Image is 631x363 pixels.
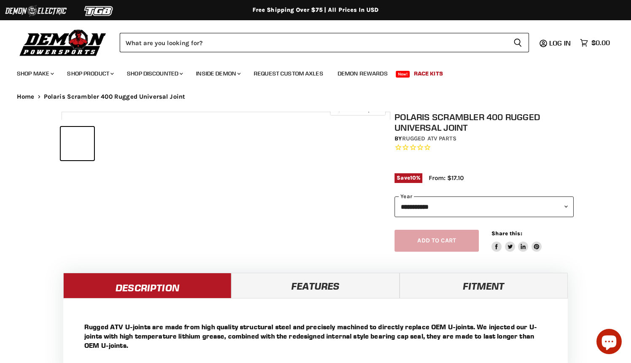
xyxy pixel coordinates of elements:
button: Search [507,33,529,52]
span: Rated 0.0 out of 5 stars 0 reviews [395,143,574,152]
a: Race Kits [408,65,449,82]
span: Share this: [491,230,522,237]
select: year [395,196,574,217]
a: Inside Demon [190,65,246,82]
a: Demon Rewards [331,65,394,82]
form: Product [120,33,529,52]
p: Rugged ATV U-joints are made from high quality structural steel and precisely machined to directl... [84,322,547,350]
a: Rugged ATV Parts [402,135,456,142]
div: by [395,134,574,143]
img: Demon Powersports [17,27,109,57]
a: $0.00 [576,37,614,49]
inbox-online-store-chat: Shopify online store chat [594,329,624,356]
a: Fitment [400,273,568,298]
a: Shop Product [61,65,119,82]
span: $0.00 [591,39,610,47]
span: 10 [410,175,416,181]
img: TGB Logo 2 [67,3,131,19]
span: Polaris Scrambler 400 Rugged Universal Joint [44,93,185,100]
input: Search [120,33,507,52]
ul: Main menu [11,62,608,82]
a: Shop Make [11,65,59,82]
a: Description [63,273,231,298]
a: Shop Discounted [121,65,188,82]
h1: Polaris Scrambler 400 Rugged Universal Joint [395,112,574,133]
span: Save % [395,173,422,183]
img: Demon Electric Logo 2 [4,3,67,19]
aside: Share this: [491,230,542,252]
span: From: $17.10 [429,174,464,182]
a: Home [17,93,35,100]
span: Log in [549,39,571,47]
a: Log in [545,39,576,47]
span: New! [396,71,410,78]
a: Request Custom Axles [247,65,330,82]
a: Features [231,273,400,298]
span: Click to expand [334,106,381,113]
button: IMAGE thumbnail [61,127,94,160]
